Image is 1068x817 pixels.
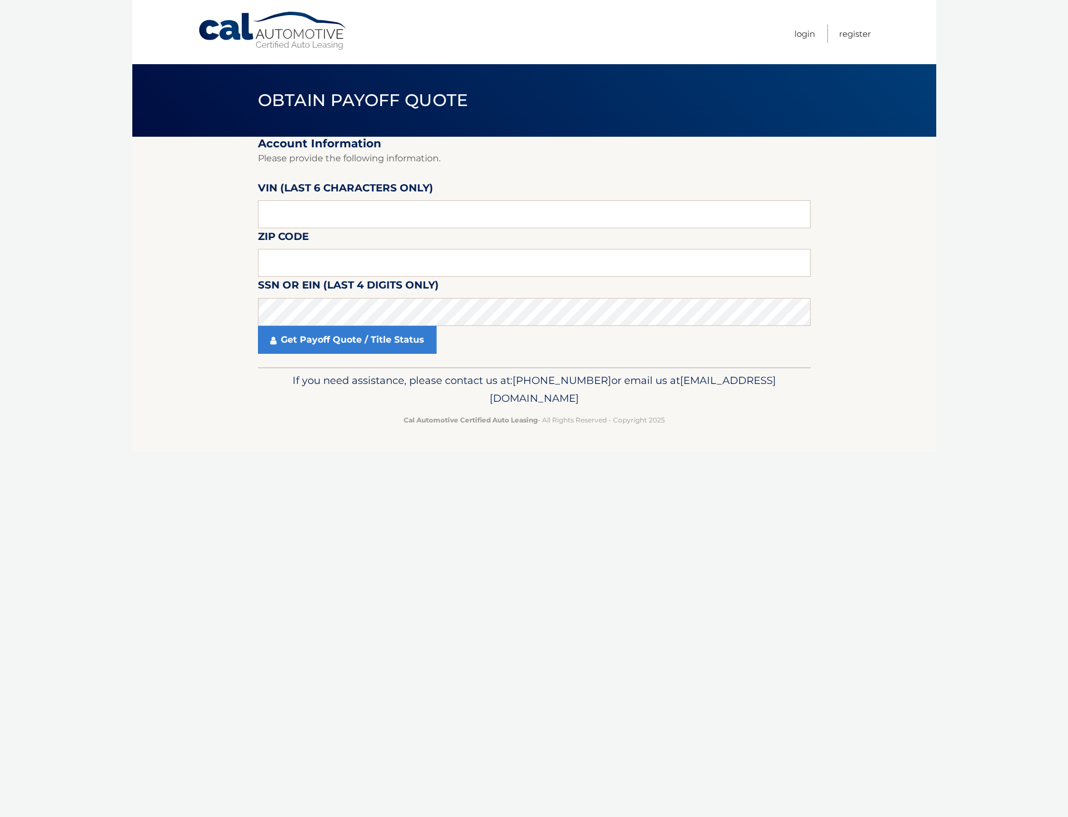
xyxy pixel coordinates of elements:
a: Cal Automotive [198,11,348,51]
span: Obtain Payoff Quote [258,90,468,110]
strong: Cal Automotive Certified Auto Leasing [404,416,538,424]
p: If you need assistance, please contact us at: or email us at [265,372,803,407]
a: Get Payoff Quote / Title Status [258,326,437,354]
a: Register [839,25,871,43]
label: Zip Code [258,228,309,249]
label: SSN or EIN (last 4 digits only) [258,277,439,297]
label: VIN (last 6 characters only) [258,180,433,200]
a: Login [794,25,815,43]
h2: Account Information [258,137,811,151]
p: - All Rights Reserved - Copyright 2025 [265,414,803,426]
p: Please provide the following information. [258,151,811,166]
span: [PHONE_NUMBER] [513,374,611,387]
